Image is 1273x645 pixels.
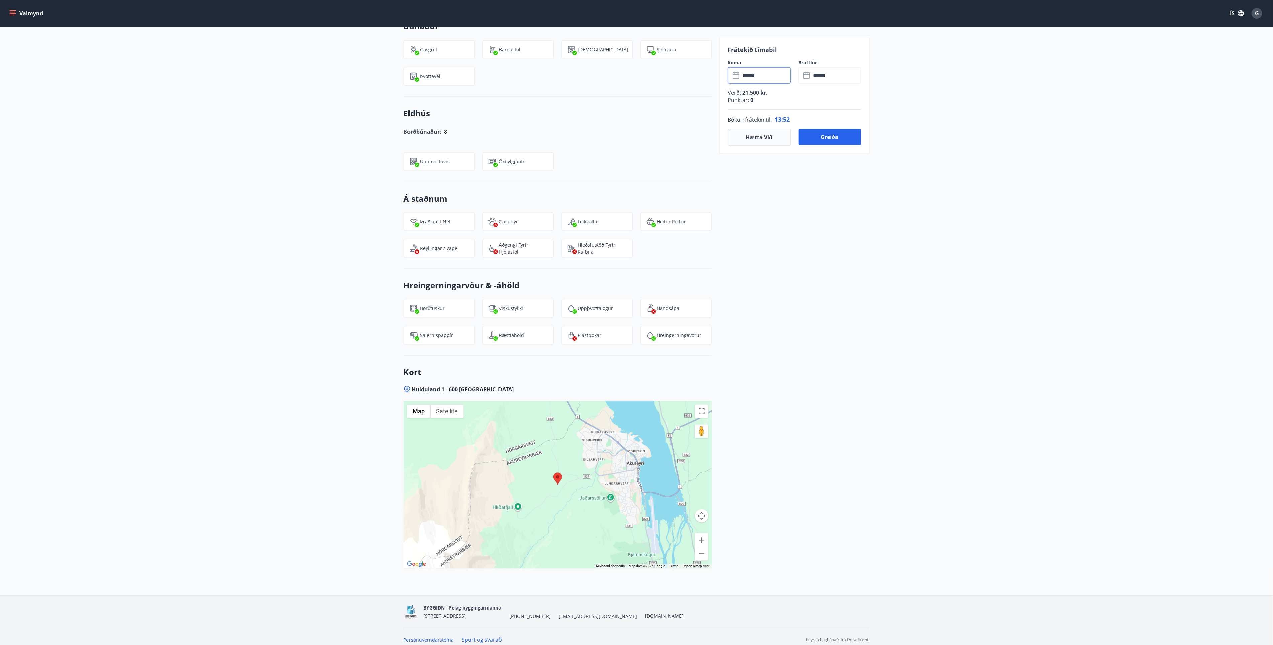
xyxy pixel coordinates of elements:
button: Drag Pegman onto the map to open Street View [695,425,708,438]
button: menu [8,7,46,19]
span: [STREET_ADDRESS] [424,613,466,619]
p: Leikvöllur [578,218,600,225]
img: IEMZxl2UAX2uiPqnGqR2ECYTbkBjM7IGMvKNT7zJ.svg [646,331,654,339]
h6: 8 [444,127,447,136]
h3: Kort [404,366,712,378]
img: ZXjrS3QKesehq6nQAPjaRuRTI364z8ohTALB4wBr.svg [410,46,418,54]
img: FQTGzxj9jDlMaBqrp2yyjtzD4OHIbgqFuIf1EfZm.svg [410,304,418,312]
p: Þráðlaust net [420,218,451,225]
p: Borðtuskur [420,305,445,312]
img: h89QDIuHlAdpqTriuIvuEWkTH976fOgBEOOeu1mi.svg [646,218,654,226]
a: Spurt og svarað [462,636,502,644]
img: y5Bi4hK1jQC9cBVbXcWRSDyXCR2Ut8Z2VPlYjj17.svg [567,304,575,312]
img: HJRyFFsYp6qjeUYhR4dAD8CaCEsnIFYZ05miwXoh.svg [410,218,418,226]
label: Koma [728,59,791,66]
button: G [1249,5,1265,21]
span: 52 [783,115,790,123]
img: Dl16BY4EX9PAW649lg1C3oBuIaAsR6QVDQBO2cTm.svg [410,72,418,80]
span: 0 [749,96,754,104]
a: [DOMAIN_NAME] [645,613,684,619]
a: Report a map error [683,564,710,568]
button: Toggle fullscreen view [695,405,708,418]
span: 13 : [775,115,783,123]
img: qe69Qk1XRHxUS6SlVorqwOSuwvskut3fG79gUJPU.svg [567,218,575,226]
a: Open this area in Google Maps (opens a new window) [405,560,428,569]
a: Persónuverndarstefna [404,637,454,643]
img: BKlGVmlTW1Qrz68WFGMFQUcXHWdQd7yePWMkvn3i.png [404,605,418,619]
span: G [1255,10,1259,17]
p: Salernispappír [420,332,453,339]
button: Greiða [799,129,861,145]
img: Google [405,560,428,569]
p: Örbylgjuofn [499,158,526,165]
button: Zoom out [695,547,708,561]
span: Hulduland 1 - 600 [GEOGRAPHIC_DATA] [412,386,514,393]
img: mAminyBEY3mRTAfayxHTq5gfGd6GwGu9CEpuJRvg.svg [646,46,654,54]
p: Frátekið tímabil [728,45,861,54]
p: Sjónvarp [657,46,677,53]
button: Keyboard shortcuts [596,564,625,569]
img: 7hj2GulIrg6h11dFIpsIzg8Ak2vZaScVwTihwv8g.svg [410,158,418,166]
p: Gæludýr [499,218,518,225]
p: Hleðslustöð fyrir rafbíla [578,242,627,255]
img: pxcaIm5dSOV3FS4whs1soiYWTwFQvksT25a9J10C.svg [488,218,496,226]
p: Þvottavél [420,73,441,80]
p: [DEMOGRAPHIC_DATA] [578,46,629,53]
p: Gasgrill [420,46,437,53]
span: [EMAIL_ADDRESS][DOMAIN_NAME] [559,613,637,620]
img: WhzojLTXTmGNzu0iQ37bh4OB8HAJRP8FBs0dzKJK.svg [488,158,496,166]
button: ÍS [1226,7,1248,19]
button: Zoom in [695,533,708,547]
img: ro1VYixuww4Qdd7lsw8J65QhOwJZ1j2DOUyXo3Mt.svg [488,46,496,54]
p: Plastpokar [578,332,602,339]
img: JsUkc86bAWErts0UzsjU3lk4pw2986cAIPoh8Yw7.svg [410,331,418,339]
h3: Hreingerningarvöur & -áhöld [404,280,712,291]
img: SlvAEwkhHzUr2WUcYfu25KskUF59LiO0z1AgpugR.svg [567,331,575,339]
h3: Á staðnum [404,193,712,204]
span: [PHONE_NUMBER] [510,613,551,620]
span: Bókun frátekin til : [728,116,772,124]
span: Map data ©2025 Google [629,564,665,568]
img: nH7E6Gw2rvWFb8XaSdRp44dhkQaj4PJkOoRYItBQ.svg [567,244,575,253]
p: Handsápa [657,305,680,312]
span: BYGGIÐN - Félag byggingarmanna [424,605,502,611]
button: Hætta við [728,129,791,146]
span: 21.500 kr. [741,89,768,96]
p: Barnastóll [499,46,522,53]
img: 8IYIKVZQyRlUC6HQIIUSdjpPGRncJsz2RzLgWvp4.svg [488,244,496,253]
span: Borðbúnaður: [404,128,442,135]
p: Aðgengi fyrir hjólastól [499,242,548,255]
p: Verð : [728,89,861,96]
p: Uppþvottalögur [578,305,613,312]
p: Viskustykki [499,305,523,312]
label: Brottför [799,59,861,66]
a: Terms (opens in new tab) [669,564,679,568]
button: Show street map [407,405,431,418]
button: Map camera controls [695,509,708,523]
p: Punktar : [728,96,861,104]
img: hddCLTAnxqFUMr1fxmbGG8zWilo2syolR0f9UjPn.svg [567,46,575,54]
p: Ræstiáhöld [499,332,524,339]
p: Uppþvottavél [420,158,450,165]
img: saOQRUK9k0plC04d75OSnkMeCb4WtbSIwuaOqe9o.svg [488,331,496,339]
p: Heitur pottur [657,218,686,225]
p: Keyrt á hugbúnaði frá Dorado ehf. [806,637,870,643]
img: 96TlfpxwFVHR6UM9o3HrTVSiAREwRYtsizir1BR0.svg [646,304,654,312]
img: tIVzTFYizac3SNjIS52qBBKOADnNn3qEFySneclv.svg [488,304,496,312]
img: QNIUl6Cv9L9rHgMXwuzGLuiJOj7RKqxk9mBFPqjq.svg [410,244,418,253]
p: Reykingar / Vape [420,245,458,252]
h3: Eldhús [404,107,712,119]
button: Show satellite imagery [431,405,464,418]
p: Hreingerningavörur [657,332,702,339]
